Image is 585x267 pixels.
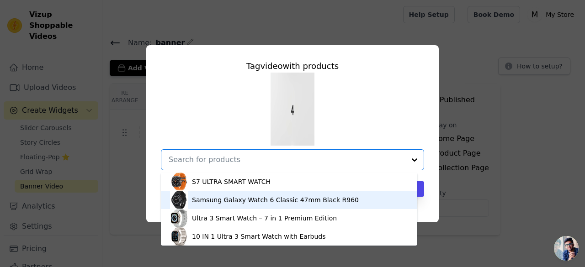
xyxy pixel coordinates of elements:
[169,154,405,165] input: Search for products
[170,227,188,246] img: product thumbnail
[192,195,359,204] div: Samsung Galaxy Watch 6 Classic 47mm Black R960
[554,236,579,261] a: Open chat
[170,209,188,227] img: product thumbnail
[271,73,314,146] img: tn-a28d7072fef44bec88a16b3447bc46bb.png
[192,214,337,223] div: Ultra 3 Smart Watch – 7 in 1 Premium Edition
[170,173,188,191] img: product thumbnail
[161,60,424,73] div: Tag video with products
[192,232,326,241] div: 10 IN 1 Ultra 3 Smart Watch with Earbuds
[170,191,188,209] img: product thumbnail
[192,177,271,186] div: S7 ULTRA SMART WATCH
